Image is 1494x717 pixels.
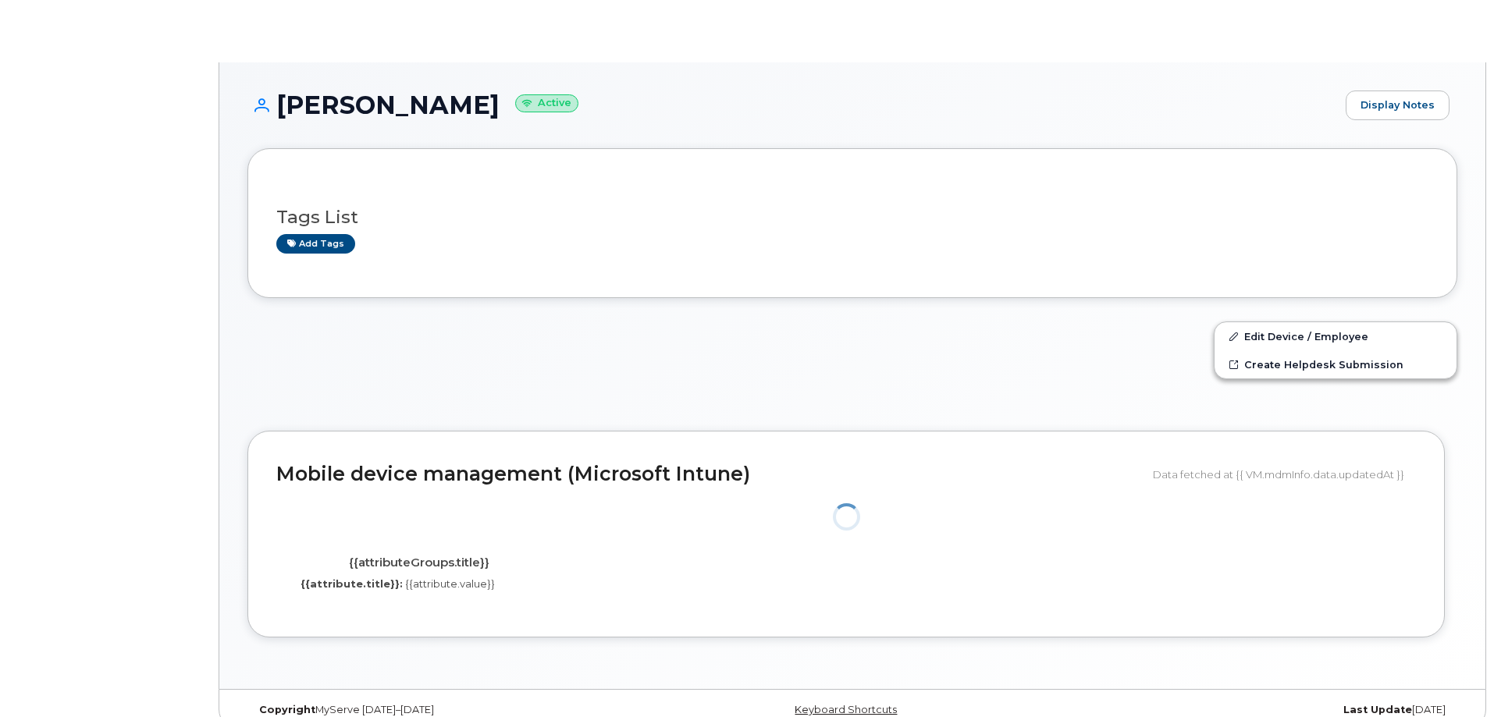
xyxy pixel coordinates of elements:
label: {{attribute.title}}: [301,577,403,591]
a: Create Helpdesk Submission [1215,350,1457,378]
a: Keyboard Shortcuts [795,704,897,715]
div: Data fetched at {{ VM.mdmInfo.data.updatedAt }} [1153,460,1416,489]
a: Add tags [276,234,355,254]
div: MyServe [DATE]–[DATE] [247,704,651,716]
h2: Mobile device management (Microsoft Intune) [276,463,1141,485]
a: Display Notes [1346,91,1450,120]
span: {{attribute.value}} [405,577,495,590]
a: Edit Device / Employee [1215,322,1457,350]
small: Active [515,94,578,112]
div: [DATE] [1054,704,1457,716]
h1: [PERSON_NAME] [247,91,1338,119]
h4: {{attributeGroups.title}} [288,556,550,570]
strong: Last Update [1343,704,1412,715]
h3: Tags List [276,208,1428,227]
strong: Copyright [259,704,315,715]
